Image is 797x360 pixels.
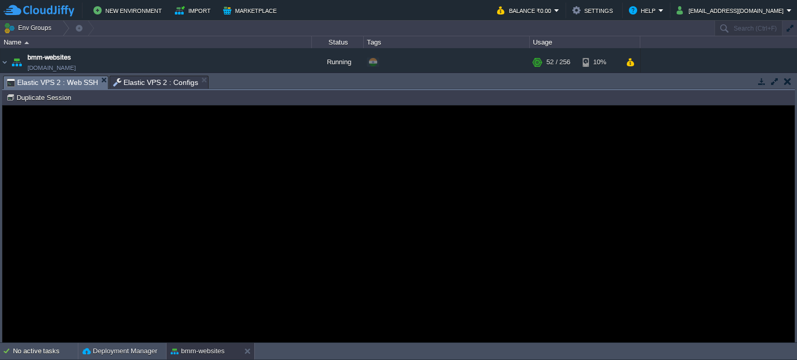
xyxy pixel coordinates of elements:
[530,36,640,48] div: Usage
[312,48,364,76] div: Running
[583,48,616,76] div: 10%
[93,4,165,17] button: New Environment
[175,4,214,17] button: Import
[1,36,311,48] div: Name
[4,4,74,17] img: CloudJiffy
[113,76,198,89] span: Elastic VPS 2 : Configs
[753,319,787,350] iframe: chat widget
[28,52,71,63] a: bmm-websites
[83,346,157,356] button: Deployment Manager
[572,4,616,17] button: Settings
[546,48,570,76] div: 52 / 256
[497,4,554,17] button: Balance ₹0.00
[28,63,76,73] span: [DOMAIN_NAME]
[312,36,363,48] div: Status
[629,4,658,17] button: Help
[9,48,24,76] img: AMDAwAAAACH5BAEAAAAALAAAAAABAAEAAAICRAEAOw==
[677,4,787,17] button: [EMAIL_ADDRESS][DOMAIN_NAME]
[7,76,98,89] span: Elastic VPS 2 : Web SSH
[4,21,55,35] button: Env Groups
[1,48,9,76] img: AMDAwAAAACH5BAEAAAAALAAAAAABAAEAAAICRAEAOw==
[364,36,529,48] div: Tags
[223,4,280,17] button: Marketplace
[6,93,74,102] button: Duplicate Session
[13,343,78,359] div: No active tasks
[171,346,225,356] button: bmm-websites
[24,41,29,44] img: AMDAwAAAACH5BAEAAAAALAAAAAABAAEAAAICRAEAOw==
